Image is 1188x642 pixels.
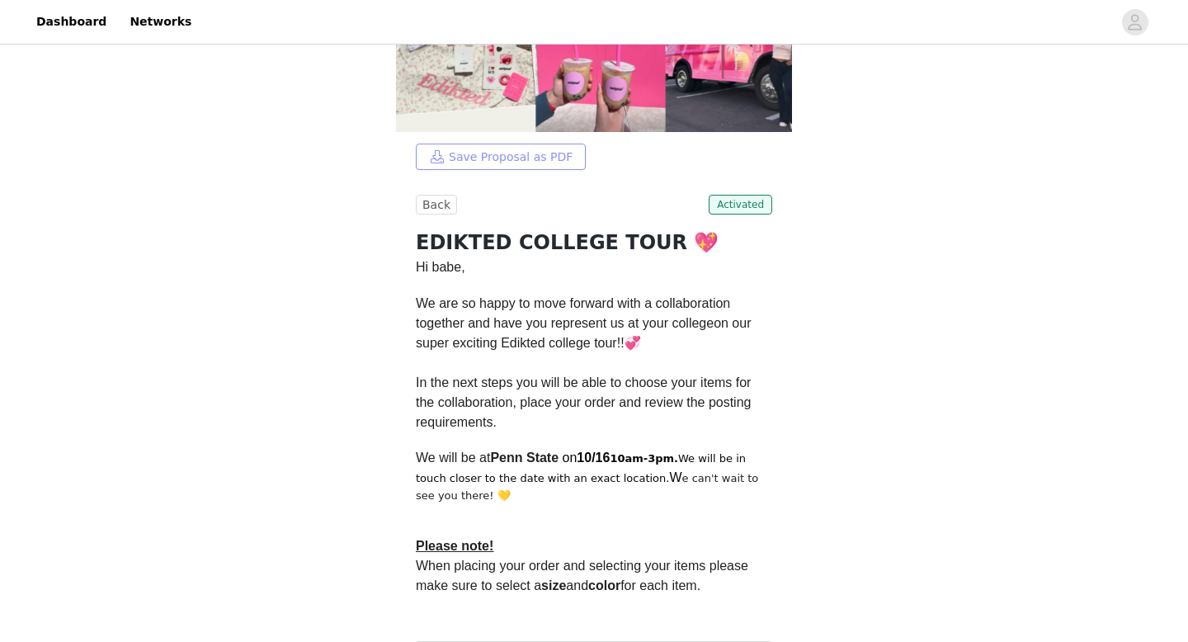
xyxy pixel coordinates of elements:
span: on our super exciting Edikted college tour!!💞 [416,316,755,350]
span: We will be at [416,451,559,465]
button: Back [416,195,457,215]
strong: 10am-3pm. [610,452,678,465]
strong: size [541,578,566,592]
span: When placing your order and selecting your items please make sure to select a and for each item. [416,559,752,592]
a: Dashboard [26,3,116,40]
span: In the next steps you will be able to choose your items for the collaboration, place your order a... [416,375,755,429]
a: Networks [120,3,201,40]
strong: Penn State [490,451,559,465]
h1: EDIKTED COLLEGE TOUR 💖 [416,228,772,257]
strong: color [588,578,620,592]
span: 10/16 [577,451,610,465]
span: Hi babe, [416,260,465,274]
div: avatar [1127,9,1143,35]
span: W [669,470,681,484]
button: Save Proposal as PDF [416,144,586,170]
p: We will be in touch closer to the date with an exact location. [416,448,772,504]
span: Activated [709,195,772,215]
span: We are so happy to move forward with a collaboration together and have you represent us at your c... [416,296,734,330]
span: Please note! [416,539,493,553]
span: on [416,451,610,465]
